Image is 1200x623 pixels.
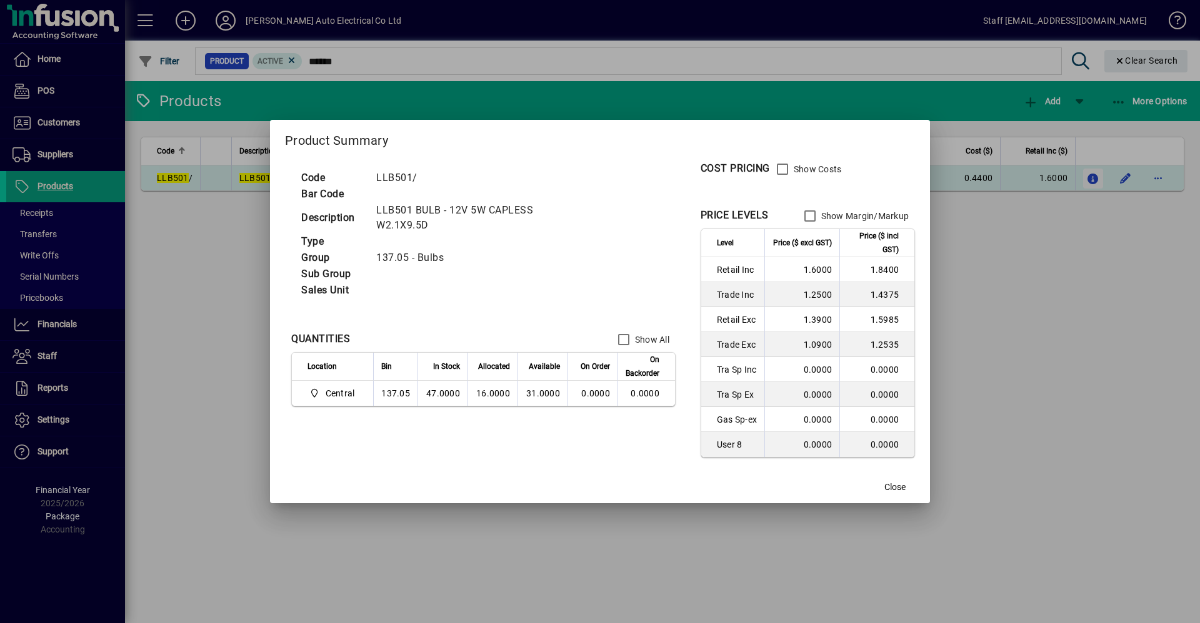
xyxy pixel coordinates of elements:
[717,288,757,301] span: Trade Inc
[764,282,839,307] td: 1.2500
[717,363,757,376] span: Tra Sp Inc
[701,208,769,223] div: PRICE LEVELS
[617,381,675,406] td: 0.0000
[764,332,839,357] td: 1.0900
[326,387,355,400] span: Central
[839,407,914,432] td: 0.0000
[370,250,597,266] td: 137.05 - Bulbs
[764,432,839,457] td: 0.0000
[839,432,914,457] td: 0.0000
[295,233,370,250] td: Type
[433,360,460,373] span: In Stock
[717,263,757,276] span: Retail Inc
[529,360,560,373] span: Available
[295,250,370,266] td: Group
[839,307,914,332] td: 1.5985
[839,332,914,357] td: 1.2535
[839,357,914,382] td: 0.0000
[632,333,669,346] label: Show All
[291,331,350,346] div: QUANTITIES
[717,413,757,426] span: Gas Sp-ex
[295,282,370,298] td: Sales Unit
[791,163,842,175] label: Show Costs
[847,229,899,257] span: Price ($ incl GST)
[839,282,914,307] td: 1.4375
[717,338,757,351] span: Trade Exc
[295,186,370,202] td: Bar Code
[839,257,914,282] td: 1.8400
[626,353,659,380] span: On Backorder
[381,360,392,373] span: Bin
[839,382,914,407] td: 0.0000
[581,360,610,373] span: On Order
[717,438,757,451] span: User 8
[764,382,839,407] td: 0.0000
[773,236,832,250] span: Price ($ excl GST)
[517,381,567,406] td: 31.0000
[701,161,770,176] div: COST PRICING
[417,381,467,406] td: 47.0000
[581,388,610,398] span: 0.0000
[295,170,370,186] td: Code
[370,202,597,233] td: LLB501 BULB - 12V 5W CAPLESS W2.1X9.5D
[370,170,597,186] td: LLB501/
[717,313,757,326] span: Retail Exc
[307,360,337,373] span: Location
[764,307,839,332] td: 1.3900
[875,476,915,498] button: Close
[467,381,517,406] td: 16.0000
[819,210,909,222] label: Show Margin/Markup
[295,266,370,282] td: Sub Group
[764,407,839,432] td: 0.0000
[884,481,906,494] span: Close
[717,236,734,250] span: Level
[295,202,370,233] td: Description
[764,257,839,282] td: 1.6000
[270,120,930,156] h2: Product Summary
[307,386,359,401] span: Central
[373,381,417,406] td: 137.05
[764,357,839,382] td: 0.0000
[717,388,757,401] span: Tra Sp Ex
[478,360,510,373] span: Allocated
